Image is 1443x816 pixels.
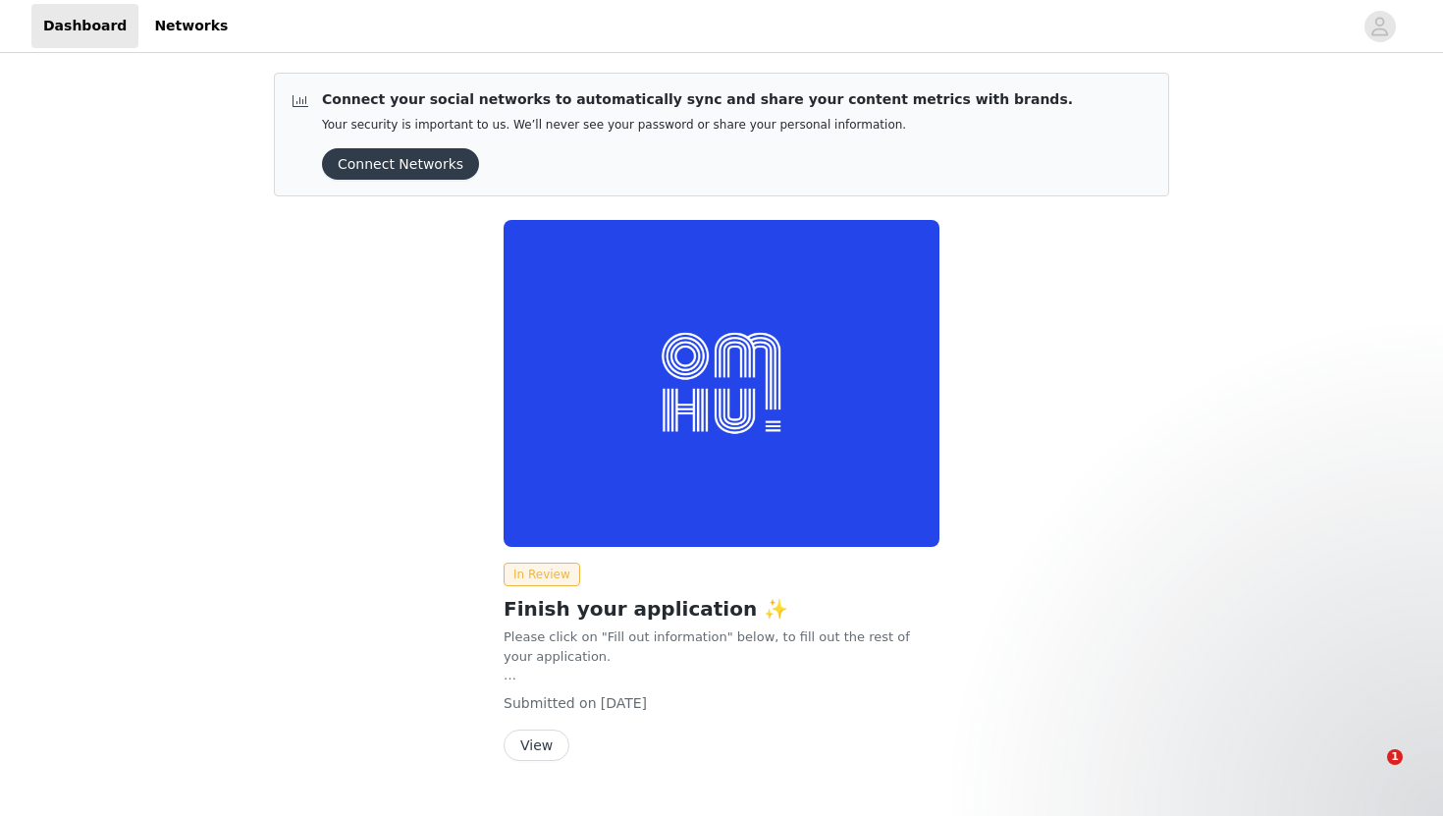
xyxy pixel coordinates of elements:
[504,730,569,761] button: View
[1031,626,1423,763] iframe: Intercom notifications message
[1387,749,1403,765] span: 1
[322,89,1073,110] p: Connect your social networks to automatically sync and share your content metrics with brands.
[504,220,939,547] img: OMHU
[504,695,597,711] span: Submitted on
[1370,11,1389,42] div: avatar
[504,594,939,624] h2: Finish your application ✨
[504,563,580,586] span: In Review
[142,4,240,48] a: Networks
[504,627,939,685] p: Please click on "Fill out information" below, to fill out the rest of your application.
[31,4,138,48] a: Dashboard
[322,148,479,180] button: Connect Networks
[504,738,569,753] a: View
[322,118,1073,133] p: Your security is important to us. We’ll never see your password or share your personal information.
[601,695,647,711] span: [DATE]
[1347,749,1394,796] iframe: Intercom live chat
